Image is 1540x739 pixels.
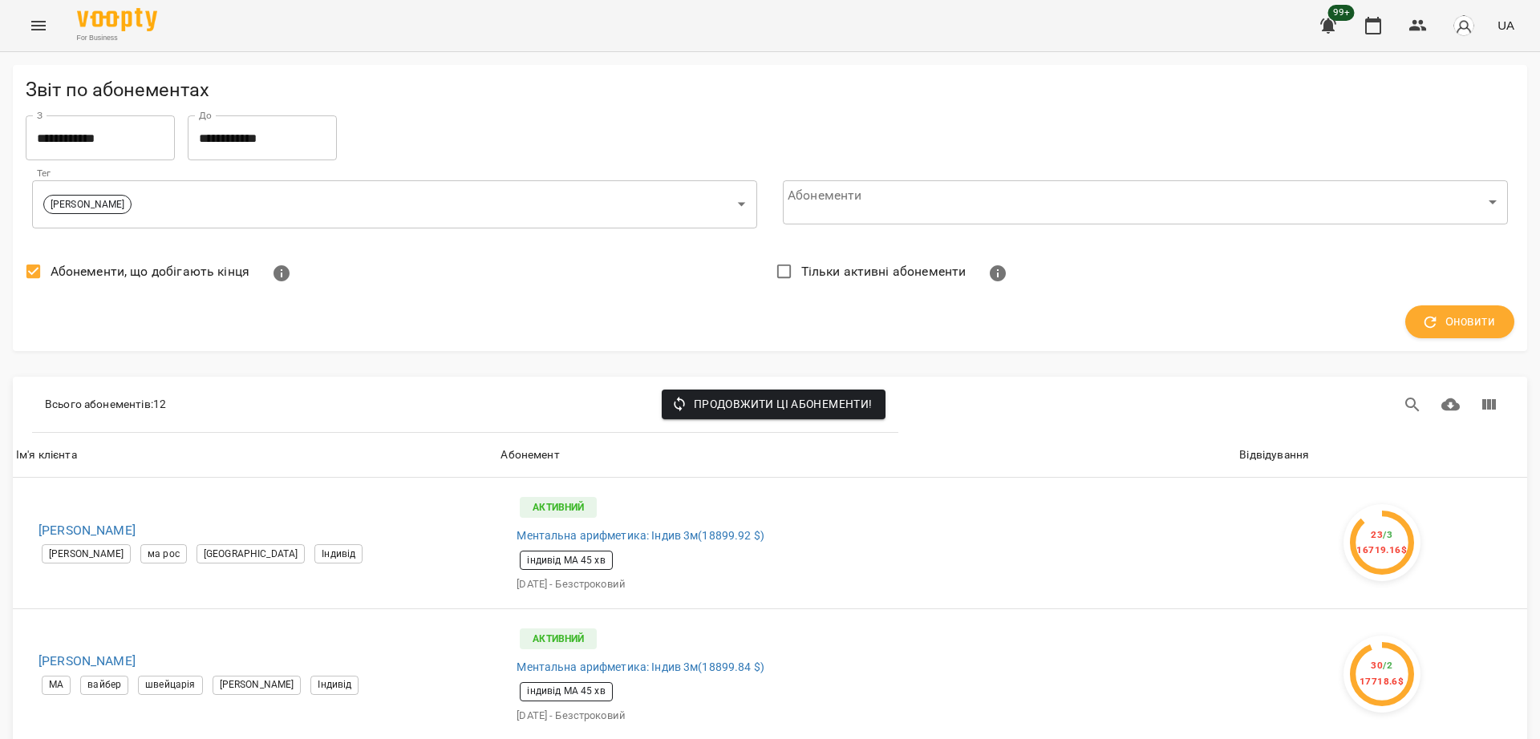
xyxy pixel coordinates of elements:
[32,180,757,228] div: [PERSON_NAME]
[51,197,124,212] p: [PERSON_NAME]
[1469,386,1508,424] button: Вигляд колонок
[500,446,1233,465] span: Абонемент
[26,78,1514,103] h5: Звіт по абонементах
[45,397,166,413] p: Всього абонементів : 12
[510,619,1223,730] a: АктивнийМентальна арифметика: Індив 3м(18899.84 $)індивід МА 45 хв[DATE] - Безстроковий
[517,576,1217,592] p: [DATE] - Безстроковий
[521,554,611,567] span: індивід МА 45 хв
[19,6,58,45] button: Menu
[1491,10,1521,40] button: UA
[38,650,484,672] h6: [PERSON_NAME]
[77,33,157,43] span: For Business
[500,446,559,465] div: Сортувати
[662,390,885,418] button: Продовжити ці абонементи!
[1497,17,1514,34] span: UA
[1239,446,1309,465] div: Відвідування
[1239,446,1524,465] span: Відвідування
[510,487,1223,599] a: АктивнийМентальна арифметика: Індив 3м(18899.92 $)індивід МА 45 хв[DATE] - Безстроковий
[520,628,597,649] p: Активний
[16,446,77,465] div: Сортувати
[16,446,77,465] div: Ім'я клієнта
[1393,386,1432,424] button: Пошук
[1424,312,1495,333] span: Оновити
[1356,527,1407,559] div: 23 16719.16 $
[1383,529,1392,540] span: / 3
[520,497,597,518] p: Активний
[13,377,1527,432] div: Table Toolbar
[213,678,301,692] span: [PERSON_NAME]
[16,446,494,465] span: Ім'я клієнта
[311,678,358,692] span: Індивід
[517,708,1217,724] p: [DATE] - Безстроковий
[521,684,611,698] span: індивід МА 45 хв
[1432,386,1470,424] button: Завантажити CSV
[197,547,305,561] span: [GEOGRAPHIC_DATA]
[675,394,873,414] span: Продовжити ці абонементи!
[500,446,559,465] div: Абонемент
[139,678,201,692] span: швейцарія
[43,678,70,692] span: МА
[38,519,484,542] h6: [PERSON_NAME]
[783,180,1508,224] div: ​
[1328,5,1355,21] span: 99+
[51,262,249,281] span: Абонементи, що добігають кінця
[315,547,362,561] span: Індивід
[517,527,764,544] span: Ментальна арифметика: Індив 3м ( 18899.92 $ )
[262,254,301,293] button: Показати абонементи з 3 або менше відвідуваннями або що закінчуються протягом 7 днів
[801,262,967,281] span: Тільки активні абонементи
[26,650,484,698] a: [PERSON_NAME]МАвайбершвейцарія[PERSON_NAME]Індивід
[26,519,484,567] a: [PERSON_NAME][PERSON_NAME]ма рос[GEOGRAPHIC_DATA]Індивід
[1239,446,1309,465] div: Сортувати
[1383,660,1392,671] span: / 2
[517,659,764,676] span: Ментальна арифметика: Індив 3м ( 18899.84 $ )
[43,547,130,561] span: [PERSON_NAME]
[1360,658,1404,689] div: 30 17718.6 $
[141,547,186,561] span: ма рос
[77,8,157,31] img: Voopty Logo
[1405,305,1514,339] button: Оновити
[1453,14,1475,37] img: avatar_s.png
[81,678,128,692] span: вайбер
